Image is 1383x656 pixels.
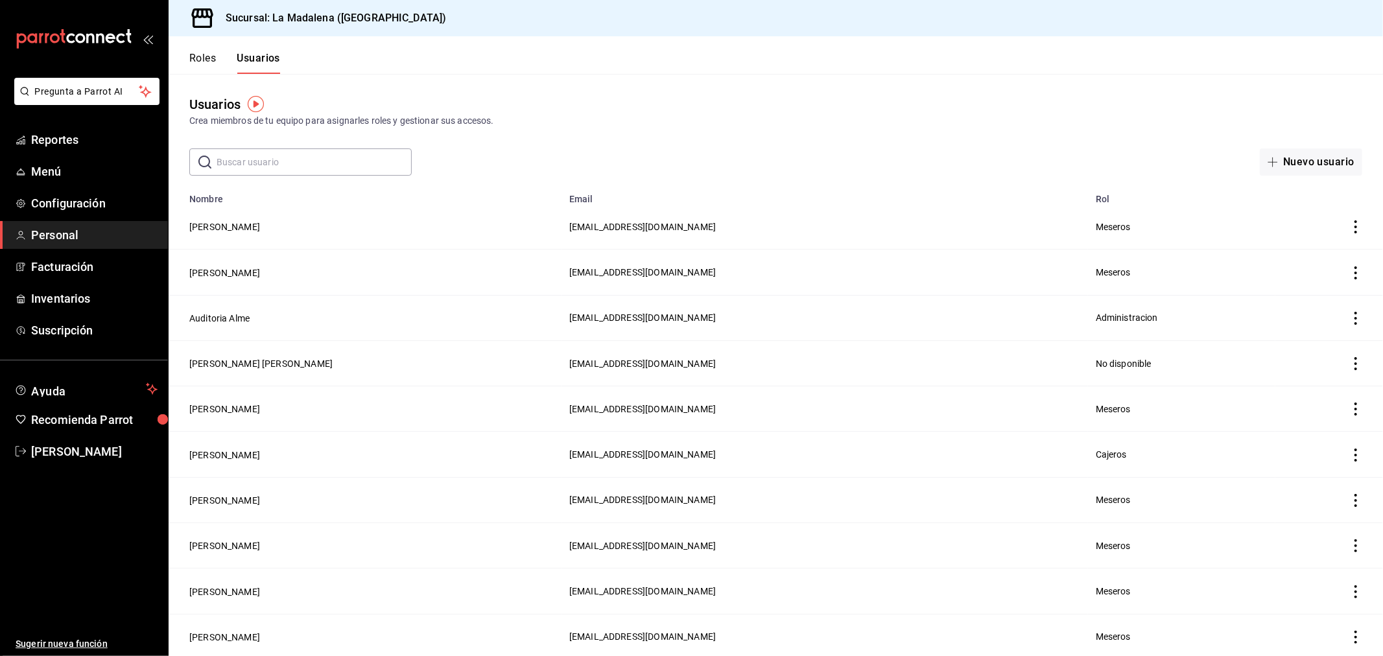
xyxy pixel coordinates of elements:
span: [PERSON_NAME] [31,443,158,460]
span: [EMAIL_ADDRESS][DOMAIN_NAME] [569,631,716,642]
button: actions [1349,266,1362,279]
td: No disponible [1088,340,1275,386]
span: Meseros [1096,495,1131,505]
span: [EMAIL_ADDRESS][DOMAIN_NAME] [569,267,716,277]
span: Pregunta a Parrot AI [35,85,139,99]
span: Administracion [1096,312,1158,323]
button: [PERSON_NAME] [189,539,260,552]
span: Meseros [1096,631,1131,642]
span: [EMAIL_ADDRESS][DOMAIN_NAME] [569,358,716,369]
button: Usuarios [237,52,280,74]
div: navigation tabs [189,52,280,74]
button: [PERSON_NAME] [189,631,260,644]
th: Rol [1088,186,1275,204]
button: Pregunta a Parrot AI [14,78,160,105]
button: Roles [189,52,216,74]
span: [EMAIL_ADDRESS][DOMAIN_NAME] [569,404,716,414]
button: actions [1349,449,1362,462]
span: [EMAIL_ADDRESS][DOMAIN_NAME] [569,586,716,596]
button: actions [1349,220,1362,233]
span: Meseros [1096,222,1131,232]
button: open_drawer_menu [143,34,153,44]
span: Recomienda Parrot [31,411,158,428]
button: actions [1349,494,1362,507]
button: actions [1349,312,1362,325]
button: actions [1349,403,1362,416]
h3: Sucursal: La Madalena ([GEOGRAPHIC_DATA]) [215,10,446,26]
img: Tooltip marker [248,96,264,112]
span: Ayuda [31,381,141,397]
a: Pregunta a Parrot AI [9,94,160,108]
button: [PERSON_NAME] [189,585,260,598]
button: [PERSON_NAME] [189,494,260,507]
button: actions [1349,585,1362,598]
div: Crea miembros de tu equipo para asignarles roles y gestionar sus accesos. [189,114,1362,128]
span: Facturación [31,258,158,275]
button: Auditoria Alme [189,312,250,325]
button: actions [1349,357,1362,370]
span: [EMAIL_ADDRESS][DOMAIN_NAME] [569,495,716,505]
button: Nuevo usuario [1260,148,1362,176]
span: Reportes [31,131,158,148]
span: Inventarios [31,290,158,307]
button: [PERSON_NAME] [189,266,260,279]
span: Configuración [31,194,158,212]
div: Usuarios [189,95,241,114]
button: [PERSON_NAME] [PERSON_NAME] [189,357,333,370]
button: actions [1349,539,1362,552]
span: Meseros [1096,404,1131,414]
span: Sugerir nueva función [16,637,158,651]
span: [EMAIL_ADDRESS][DOMAIN_NAME] [569,449,716,460]
span: Meseros [1096,586,1131,596]
span: Personal [31,226,158,244]
span: [EMAIL_ADDRESS][DOMAIN_NAME] [569,541,716,551]
button: actions [1349,631,1362,644]
span: Suscripción [31,322,158,339]
span: [EMAIL_ADDRESS][DOMAIN_NAME] [569,312,716,323]
span: Cajeros [1096,449,1127,460]
button: [PERSON_NAME] [189,403,260,416]
span: Meseros [1096,541,1131,551]
button: [PERSON_NAME] [189,220,260,233]
span: Menú [31,163,158,180]
th: Email [561,186,1088,204]
input: Buscar usuario [217,149,412,175]
button: [PERSON_NAME] [189,449,260,462]
span: Meseros [1096,267,1131,277]
th: Nombre [169,186,561,204]
span: [EMAIL_ADDRESS][DOMAIN_NAME] [569,222,716,232]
